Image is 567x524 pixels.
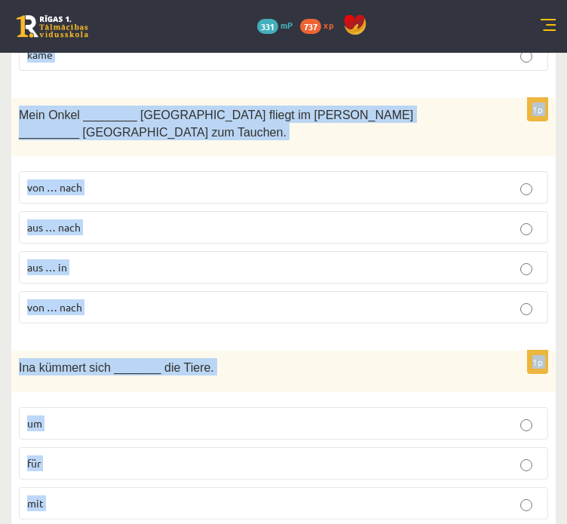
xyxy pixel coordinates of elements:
span: für [27,456,41,470]
span: Mein Onkel ________ [GEOGRAPHIC_DATA] fliegt im [PERSON_NAME] _________ [GEOGRAPHIC_DATA] zum Tau... [19,109,413,139]
input: für [520,459,532,471]
span: von … nach [27,180,82,194]
input: mit [520,499,532,511]
input: käme [520,51,532,63]
input: um [520,419,532,431]
span: Ina kümmert sich _______ die Tiere. [19,361,214,374]
span: mit [27,496,44,510]
input: von … nach [520,183,532,195]
input: aus … in [520,263,532,275]
span: 737 [300,19,321,34]
span: aus … nach [27,220,81,234]
p: 1p [527,350,548,374]
span: käme [27,47,53,61]
span: aus … in [27,260,67,274]
span: um [27,416,42,430]
a: 737 xp [300,19,341,31]
span: von … nach [27,300,82,314]
span: 331 [257,19,278,34]
a: Rīgas 1. Tālmācības vidusskola [17,15,88,38]
span: xp [323,19,333,31]
input: aus … nach [520,223,532,235]
p: 1p [527,97,548,121]
input: von … nach [520,303,532,315]
span: mP [280,19,293,31]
